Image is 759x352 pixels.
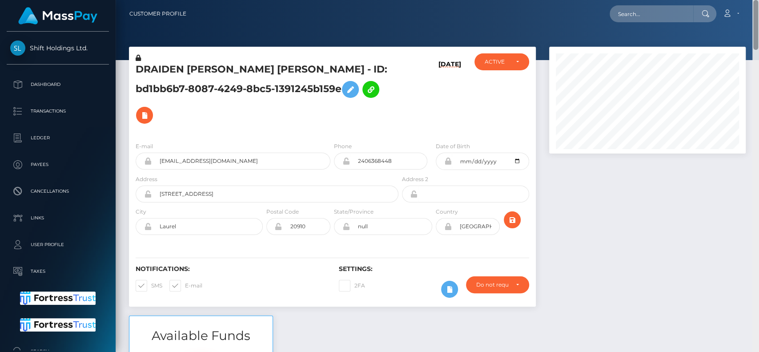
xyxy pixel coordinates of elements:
h5: DRAIDEN [PERSON_NAME] [PERSON_NAME] - ID: bd1bb6b7-8087-4249-8bc5-1391245b159e [136,63,394,128]
p: Dashboard [10,78,105,91]
a: Ledger [7,127,109,149]
label: SMS [136,280,162,291]
input: Search... [610,5,693,22]
label: City [136,208,146,216]
img: Shift Holdings Ltd. [10,40,25,56]
label: Address [136,175,157,183]
label: State/Province [334,208,373,216]
h3: Available Funds [129,327,273,344]
p: Links [10,211,105,225]
div: ACTIVE [485,58,508,65]
a: Customer Profile [129,4,186,23]
label: E-mail [169,280,202,291]
p: Cancellations [10,185,105,198]
img: Fortress Trust [20,318,96,332]
div: Do not require [476,281,508,288]
p: Ledger [10,131,105,145]
label: Postal Code [266,208,299,216]
p: User Profile [10,238,105,251]
p: Transactions [10,105,105,118]
a: Dashboard [7,73,109,96]
label: Country [436,208,458,216]
a: Links [7,207,109,229]
h6: [DATE] [438,61,461,131]
label: E-mail [136,142,153,150]
p: Payees [10,158,105,171]
a: Cancellations [7,180,109,202]
a: Taxes [7,260,109,283]
h6: Settings: [339,265,529,273]
label: Phone [334,142,352,150]
button: Do not require [466,276,529,293]
label: Address 2 [402,175,428,183]
p: Taxes [10,265,105,278]
img: Fortress Trust [20,291,96,305]
button: ACTIVE [474,53,529,70]
label: 2FA [339,280,365,291]
a: User Profile [7,234,109,256]
img: MassPay Logo [18,7,97,24]
a: Transactions [7,100,109,122]
h6: Notifications: [136,265,325,273]
span: Shift Holdings Ltd. [7,44,109,52]
a: Payees [7,154,109,176]
label: Date of Birth [436,142,470,150]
